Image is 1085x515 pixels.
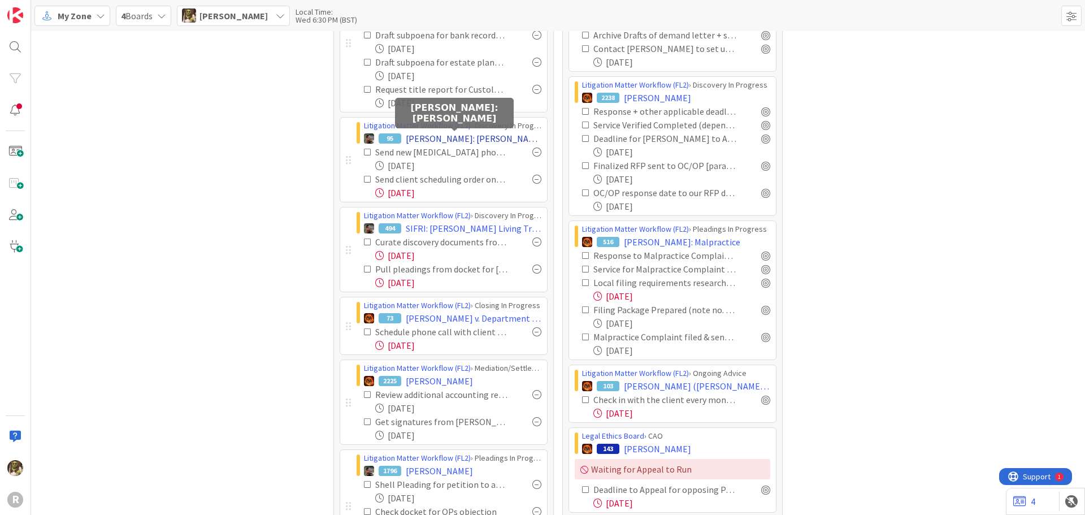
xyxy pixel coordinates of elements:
[582,80,689,90] a: Litigation Matter Workflow (FL2)
[296,8,357,16] div: Local Time:
[182,8,196,23] img: DG
[375,83,507,96] div: Request title report for Custolo property) check with clients real-estate agent)
[375,276,541,289] div: [DATE]
[375,401,541,415] div: [DATE]
[406,132,541,145] span: [PERSON_NAME]: [PERSON_NAME]
[597,237,619,247] div: 516
[7,460,23,476] img: DG
[582,223,770,235] div: › Pleadings In Progress
[121,9,153,23] span: Boards
[364,452,541,464] div: › Pleadings In Progress
[364,363,471,373] a: Litigation Matter Workflow (FL2)
[593,159,736,172] div: Finalized RFP sent to OC/OP [paralegal]
[582,224,689,234] a: Litigation Matter Workflow (FL2)
[582,444,592,454] img: TR
[364,362,541,374] div: › Mediation/Settlement in Progress
[593,249,736,262] div: Response to Malpractice Complaint calendared & card next deadline updated [paralegal]
[593,303,736,317] div: Filing Package Prepared (note no. of copies, cover sheet, etc.) + Filing Fee Noted [paralegal]
[296,16,357,24] div: Wed 6:30 PM (BST)
[379,133,401,144] div: 95
[593,118,736,132] div: Service Verified Completed (depends on service method)
[406,464,473,478] span: [PERSON_NAME]
[597,381,619,391] div: 103
[406,311,541,325] span: [PERSON_NAME] v. Department of Human Services
[364,120,471,131] a: Litigation Matter Workflow (FL2)
[375,28,507,42] div: Draft subpoena for bank records of decedent
[375,145,507,159] div: Send new [MEDICAL_DATA] photos to opposing counsel / remind max
[375,415,507,429] div: Get signatures from [PERSON_NAME] and [PERSON_NAME] on Settlement Agreement
[364,223,374,233] img: MW
[375,235,507,249] div: Curate discovery documents from OP
[121,10,125,21] b: 4
[24,2,51,15] span: Support
[582,79,770,91] div: › Discovery In Progress
[364,120,541,132] div: › Discovery In Progress
[406,222,541,235] span: SIFRI: [PERSON_NAME] Living Trust
[364,300,471,310] a: Litigation Matter Workflow (FL2)
[593,172,770,186] div: [DATE]
[624,379,770,393] span: [PERSON_NAME] ([PERSON_NAME] v [PERSON_NAME])
[364,453,471,463] a: Litigation Matter Workflow (FL2)
[582,237,592,247] img: TR
[593,406,770,420] div: [DATE]
[597,93,619,103] div: 2238
[379,466,401,476] div: 1796
[593,262,736,276] div: Service for Malpractice Complaint Verified Completed (depends on service method) [paralegal]
[624,442,691,456] span: [PERSON_NAME]
[575,459,770,479] div: Waiting for Appeal to Run
[375,339,541,352] div: [DATE]
[593,55,770,69] div: [DATE]
[375,388,507,401] div: Review additional accounting records for the trust / circulate to Trustee and Beneficiaries
[375,429,541,442] div: [DATE]
[582,93,592,103] img: TR
[582,381,592,391] img: TR
[375,249,541,262] div: [DATE]
[364,376,374,386] img: TR
[593,496,770,510] div: [DATE]
[7,492,23,508] div: R
[375,262,507,276] div: Pull pleadings from docket for [PERSON_NAME]
[406,374,473,388] span: [PERSON_NAME]
[375,478,507,491] div: Shell Pleading for petition to approve of distribution - created by paralegal
[400,102,509,124] h5: [PERSON_NAME]: [PERSON_NAME]
[1013,495,1035,508] a: 4
[364,466,374,476] img: MW
[593,289,770,303] div: [DATE]
[593,483,736,496] div: Deadline to Appeal for opposing Party -[DATE] - If no appeal then close file.
[375,491,541,505] div: [DATE]
[364,210,541,222] div: › Discovery In Progress
[375,325,507,339] div: Schedule phone call with client and TWR
[582,431,644,441] a: Legal Ethics Board
[58,9,92,23] span: My Zone
[379,313,401,323] div: 73
[364,133,374,144] img: MW
[375,172,507,186] div: Send client scheduling order once received
[593,42,736,55] div: Contact [PERSON_NAME] to set up phone call with TWR (after petition is drafted)
[379,223,401,233] div: 494
[379,376,401,386] div: 2225
[375,55,507,69] div: Draft subpoena for estate planning file from decedents prior counsel (check cross-petition)
[597,444,619,454] div: 143
[593,317,770,330] div: [DATE]
[364,210,471,220] a: Litigation Matter Workflow (FL2)
[364,300,541,311] div: › Closing In Progress
[593,344,770,357] div: [DATE]
[624,235,740,249] span: [PERSON_NAME]: Malpractice
[582,367,770,379] div: › Ongoing Advice
[624,91,691,105] span: [PERSON_NAME]
[593,200,770,213] div: [DATE]
[7,7,23,23] img: Visit kanbanzone.com
[593,393,736,406] div: Check in with the client every month around the 15th Copy this task to next month if needed
[593,28,736,42] div: Archive Drafts of demand letter + save final version in correspondence folder
[593,145,770,159] div: [DATE]
[593,105,736,118] div: Response + other applicable deadlines calendared
[375,186,541,200] div: [DATE]
[364,313,374,323] img: TR
[59,5,62,14] div: 1
[582,430,770,442] div: › CAO
[593,132,736,145] div: Deadline for [PERSON_NAME] to Answer Complaint : [DATE]
[375,96,541,110] div: [DATE]
[582,368,689,378] a: Litigation Matter Workflow (FL2)
[375,159,541,172] div: [DATE]
[375,42,541,55] div: [DATE]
